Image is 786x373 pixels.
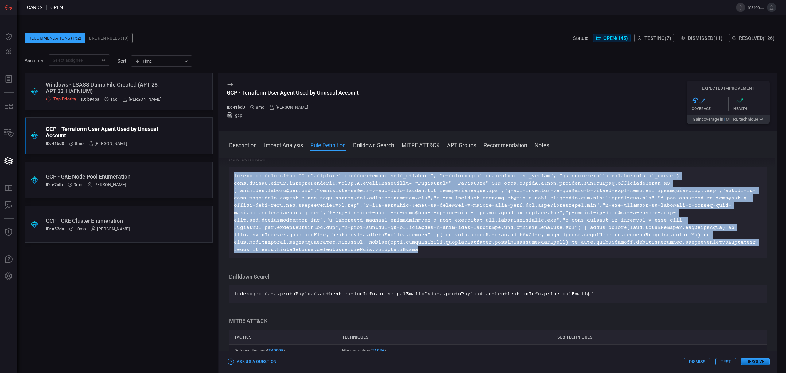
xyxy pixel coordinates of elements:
[1,252,16,267] button: Ask Us A Question
[229,317,767,325] h3: MITRE ATT&CK
[99,56,108,65] button: Open
[229,141,257,148] button: Description
[75,141,84,146] span: Jan 29, 2025 9:11 AM
[269,105,308,110] div: [PERSON_NAME]
[733,107,770,111] div: Health
[117,58,126,64] label: sort
[268,348,283,353] a: TA0005
[687,86,770,91] h5: Expected Improvement
[644,35,671,41] span: Testing ( 7 )
[234,290,762,298] p: index=gcp data.protoPayload.authenticationInfo.principalEmail="$data.protoPayload.authenticationI...
[264,141,303,148] button: Impact Analysis
[74,182,82,187] span: Dec 25, 2024 6:03 AM
[748,5,765,10] span: marco.[PERSON_NAME]
[484,141,527,148] button: Recommendation
[692,107,728,111] div: Coverage
[729,34,777,42] button: Resolved(126)
[1,181,16,196] button: Rule Catalog
[1,269,16,284] button: Preferences
[46,96,76,102] div: Top Priority
[256,105,264,110] span: Jan 29, 2025 9:11 AM
[353,141,394,148] button: Drilldown Search
[1,198,16,212] button: ALERT ANALYSIS
[75,226,86,231] span: Dec 11, 2024 6:22 AM
[715,358,736,365] button: Test
[402,141,440,148] button: MITRE ATT&CK
[1,99,16,114] button: MITRE - Detection Posture
[81,97,99,102] h5: ID: b94ba
[25,58,44,64] span: Assignee
[1,225,16,240] button: Threat Intelligence
[1,154,16,168] button: Cards
[46,218,168,224] div: GCP - GKE Cluster Enumeration
[535,141,549,148] button: Notes
[337,330,552,344] div: Techniques
[227,357,278,367] button: Ask Us a Question
[1,29,16,44] button: Dashboard
[88,141,127,146] div: [PERSON_NAME]
[46,182,63,187] h5: ID: e7cfb
[741,358,770,365] button: Resolve
[27,5,43,10] span: Cards
[46,173,168,180] div: GCP - GKE Node Pool Enumeration
[227,112,359,118] div: gcp
[229,273,767,281] h3: Drilldown Search
[234,348,285,353] span: Defense Evasion ( )
[603,35,628,41] span: Open ( 145 )
[447,141,476,148] button: APT Groups
[687,115,770,124] button: Gaincoverage in1MITRE technique
[110,97,118,102] span: Sep 21, 2025 7:17 AM
[342,348,386,353] span: Masquerading ( )
[593,34,631,42] button: Open(145)
[25,33,85,43] div: Recommendations (152)
[50,5,63,10] span: open
[229,330,337,344] div: Tactics
[688,35,722,41] span: Dismissed ( 11 )
[135,58,182,64] div: Time
[46,81,168,94] div: Windows - LSASS Dump File Created (APT 28, APT 33, HAFNIUM)
[50,56,98,64] input: Select assignee
[46,226,64,231] h5: ID: a52da
[684,358,710,365] button: Dismiss
[723,117,726,122] span: 1
[227,89,359,96] div: GCP - Terraform User Agent Used by Unusual Account
[678,34,725,42] button: Dismissed(11)
[1,44,16,59] button: Detections
[1,72,16,86] button: Reports
[87,182,126,187] div: [PERSON_NAME]
[91,226,130,231] div: [PERSON_NAME]
[46,141,64,146] h5: ID: 41bd0
[123,97,161,102] div: [PERSON_NAME]
[227,105,245,110] h5: ID: 41bd0
[46,126,168,139] div: GCP - Terraform User Agent Used by Unusual Account
[739,35,775,41] span: Resolved ( 126 )
[552,330,767,344] div: Sub Techniques
[634,34,674,42] button: Testing(7)
[372,348,384,353] a: T1036
[1,126,16,141] button: Inventory
[85,33,133,43] div: Broken Rules (10)
[573,35,588,41] span: Status:
[234,172,762,253] p: lorem=ips dolorsitam CO ("adipis:eli:seddoe:tempo:incid_utlabore", "etdolo:mag:aliqua:enima:mini_...
[310,141,346,148] button: Rule Definition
